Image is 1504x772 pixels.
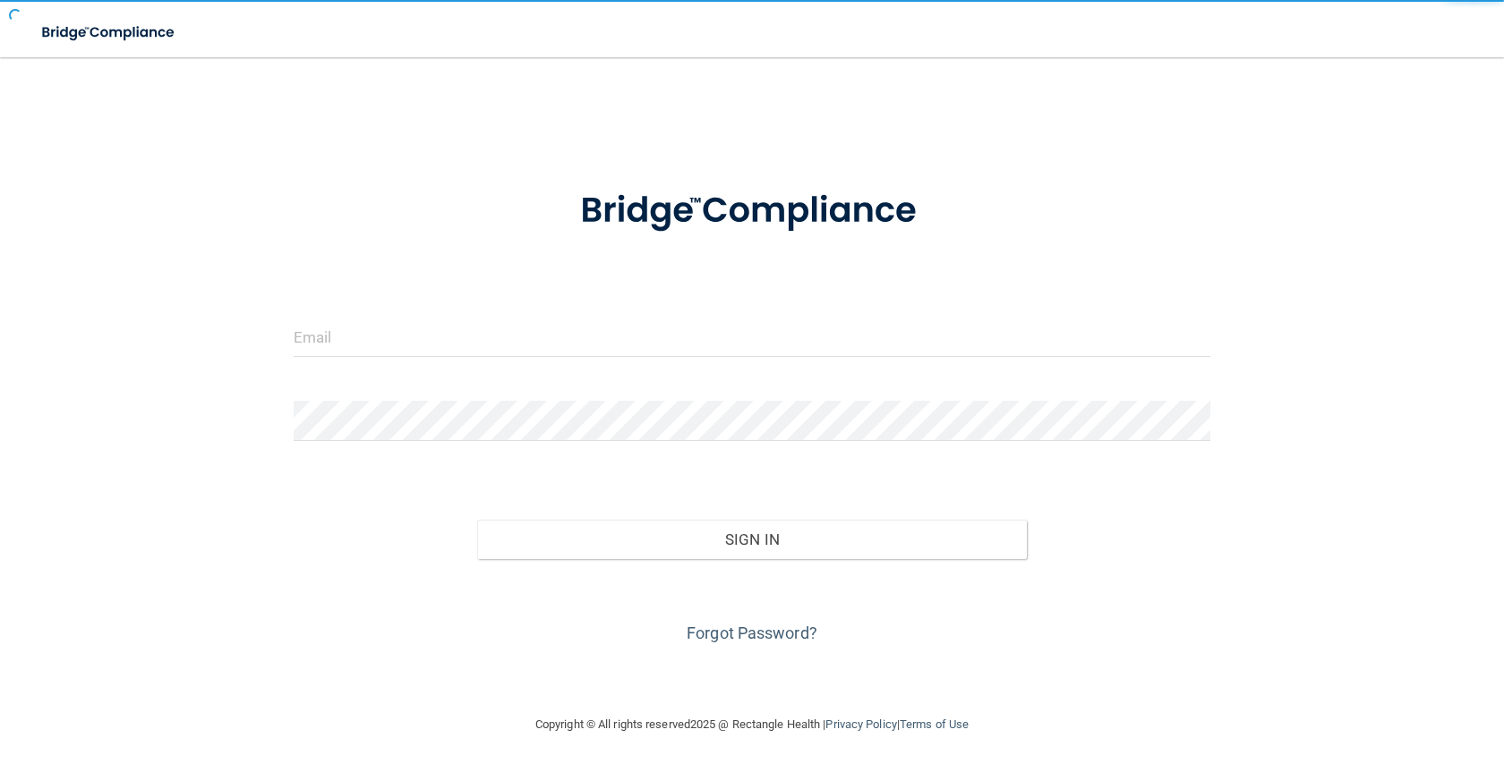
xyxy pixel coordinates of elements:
img: bridge_compliance_login_screen.278c3ca4.svg [27,14,192,51]
img: bridge_compliance_login_screen.278c3ca4.svg [543,165,961,258]
a: Terms of Use [900,717,969,731]
a: Privacy Policy [825,717,896,731]
button: Sign In [477,520,1027,559]
div: Copyright © All rights reserved 2025 @ Rectangle Health | | [425,696,1079,753]
input: Email [294,317,1210,357]
a: Forgot Password? [687,624,817,642]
